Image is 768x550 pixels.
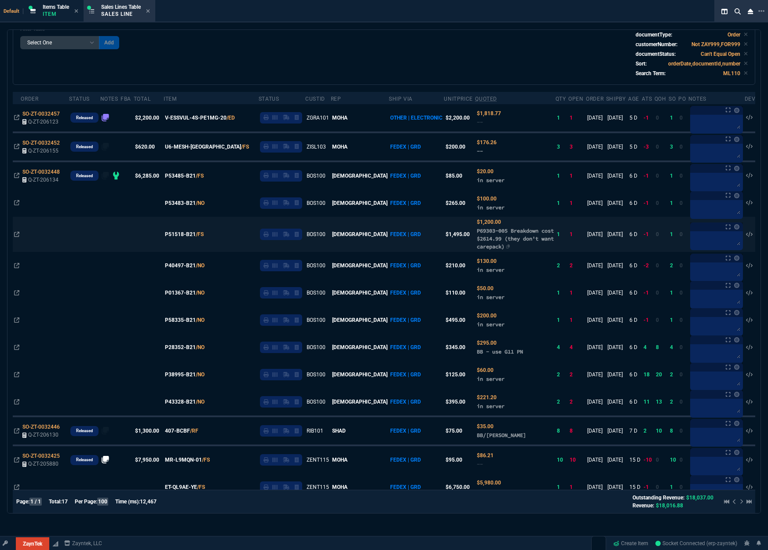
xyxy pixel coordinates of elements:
td: 0 [678,388,688,416]
span: [DEMOGRAPHIC_DATA] [332,344,388,350]
div: FBA [121,95,131,102]
a: /FS [196,172,204,180]
td: 2 [669,252,678,279]
p: customerNumber: [636,40,677,48]
td: 1 [568,279,586,306]
span: Quoted Cost [477,367,494,373]
span: P53483-B21 [165,199,196,207]
span: [DEMOGRAPHIC_DATA] [332,200,388,206]
td: 3 [669,132,678,161]
td: 10 [568,445,586,474]
td: 0 [678,306,688,334]
span: BOS100 [307,290,325,296]
span: BB - use G11 PN [477,348,523,355]
code: ML110 [723,70,740,76]
p: Released [76,172,93,179]
td: 2 [669,388,678,416]
a: /NO [196,316,205,324]
span: $1,300.00 [135,428,159,434]
span: Q-ZT-206130 [28,432,59,438]
td: $85.00 [444,161,475,189]
span: SO-ZT-0032452 [22,140,60,146]
td: 1 [556,104,568,132]
td: 6 D [628,306,642,334]
td: 0 [655,217,669,252]
span: in server [477,375,505,382]
p: Search Term: [636,69,666,77]
td: 1 [556,279,568,306]
a: msbcCompanyName [62,539,105,547]
td: 5 D [628,132,642,161]
span: Items Table [43,4,69,10]
td: [DATE] [586,279,606,306]
span: 4 [644,344,647,350]
td: 1 [568,217,586,252]
div: Item [164,95,176,102]
span: BOS100 [307,344,325,350]
span: Quoted Cost [477,394,497,401]
div: Total [134,95,151,102]
span: RIB101 [307,428,323,434]
span: OTHER | ELECTRONIC [390,115,443,121]
td: 1 [669,306,678,334]
td: 1 [568,161,586,189]
span: in server [477,321,505,328]
span: FEDEX | GRD [390,344,421,350]
td: 2 [556,388,568,416]
td: [DATE] [586,388,606,416]
span: FEDEX | GRD [390,262,421,269]
p: Sort: [636,60,647,68]
td: 0 [678,161,688,189]
span: in server [477,204,505,211]
div: SO [669,95,676,102]
span: BOS100 [307,372,325,378]
nx-icon: Close Workbench [744,6,757,17]
td: [DATE] [586,132,606,161]
nx-icon: Open In Opposite Panel [14,372,19,378]
nx-icon: Open In Opposite Panel [14,290,19,296]
td: 0 [678,217,688,252]
td: 6 D [628,334,642,361]
nx-icon: Open In Opposite Panel [14,317,19,323]
span: Q-ZT-206134 [28,177,59,183]
span: [DEMOGRAPHIC_DATA] [332,173,388,179]
span: $6,285.00 [135,173,159,179]
td: [DATE] [586,161,606,189]
span: -1 [644,317,649,323]
span: [DEMOGRAPHIC_DATA] [332,290,388,296]
span: 2 [644,428,647,434]
a: /NO [196,398,205,406]
a: /NO [196,371,205,379]
span: in server [477,294,505,300]
span: Sales Lines Table [101,4,141,10]
nx-icon: Open In Opposite Panel [14,428,19,434]
span: Quoted Cost [477,285,494,291]
span: BOS100 [307,262,325,269]
span: ZISL103 [307,144,326,150]
td: 5 D [628,104,642,132]
nx-icon: Split Panels [718,6,731,17]
nx-icon: Open In Opposite Panel [14,115,19,121]
td: 0 [678,104,688,132]
td: [DATE] [606,132,628,161]
span: -1 [644,290,649,296]
td: 6 D [628,388,642,416]
td: 0 [655,252,669,279]
td: 1 [568,189,586,217]
td: 0 [678,361,688,388]
p: Sales Line [101,11,141,18]
span: $2,200.00 [135,115,159,121]
div: ATS [642,95,652,102]
td: 0 [655,189,669,217]
span: 1 / 1 [29,498,42,506]
td: [DATE] [586,416,606,445]
span: Quoted Cost [477,423,494,430]
td: $110.00 [444,279,475,306]
div: Notes [688,95,706,102]
span: P40497-B21 [165,262,196,270]
span: Quoted Cost [477,340,497,346]
td: 15 D [628,445,642,474]
span: Q-ZT-205880 [28,461,59,467]
span: -3 [644,144,649,150]
td: $200.00 [444,132,475,161]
